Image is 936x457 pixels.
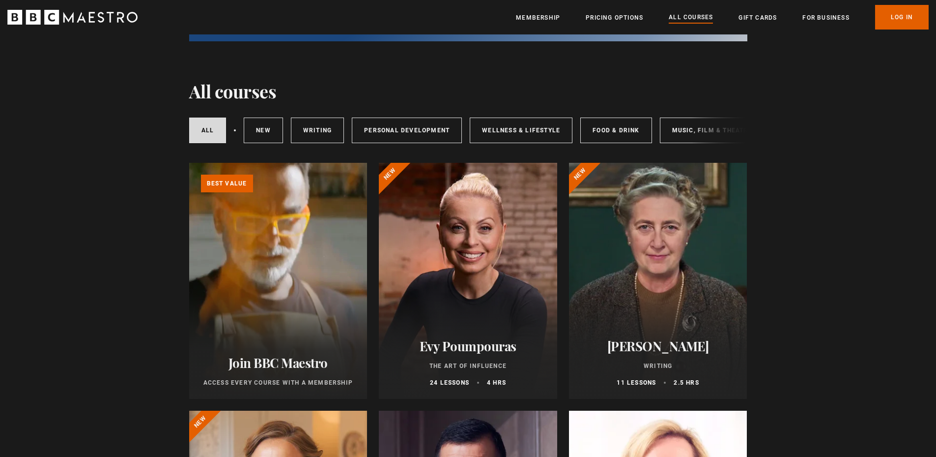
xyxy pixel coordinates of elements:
a: For business [802,13,849,23]
a: Wellness & Lifestyle [470,118,572,143]
p: 11 lessons [617,378,656,387]
p: The Art of Influence [391,362,545,370]
nav: Primary [516,5,929,30]
svg: BBC Maestro [7,10,138,25]
a: Pricing Options [586,13,643,23]
p: Writing [581,362,736,370]
a: All Courses [669,12,713,23]
h1: All courses [189,81,277,101]
a: Personal Development [352,118,462,143]
h2: [PERSON_NAME] [581,338,736,354]
a: Membership [516,13,560,23]
a: Gift Cards [738,13,777,23]
a: Writing [291,118,344,143]
a: Log In [875,5,929,30]
a: [PERSON_NAME] Writing 11 lessons 2.5 hrs New [569,163,747,399]
a: Food & Drink [580,118,652,143]
a: Music, Film & Theatre [660,118,765,143]
p: Best value [201,175,253,192]
a: New [244,118,283,143]
p: 2.5 hrs [674,378,699,387]
h2: Evy Poumpouras [391,338,545,354]
p: 24 lessons [430,378,469,387]
a: Evy Poumpouras The Art of Influence 24 lessons 4 hrs New [379,163,557,399]
p: 4 hrs [487,378,506,387]
a: All [189,118,227,143]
